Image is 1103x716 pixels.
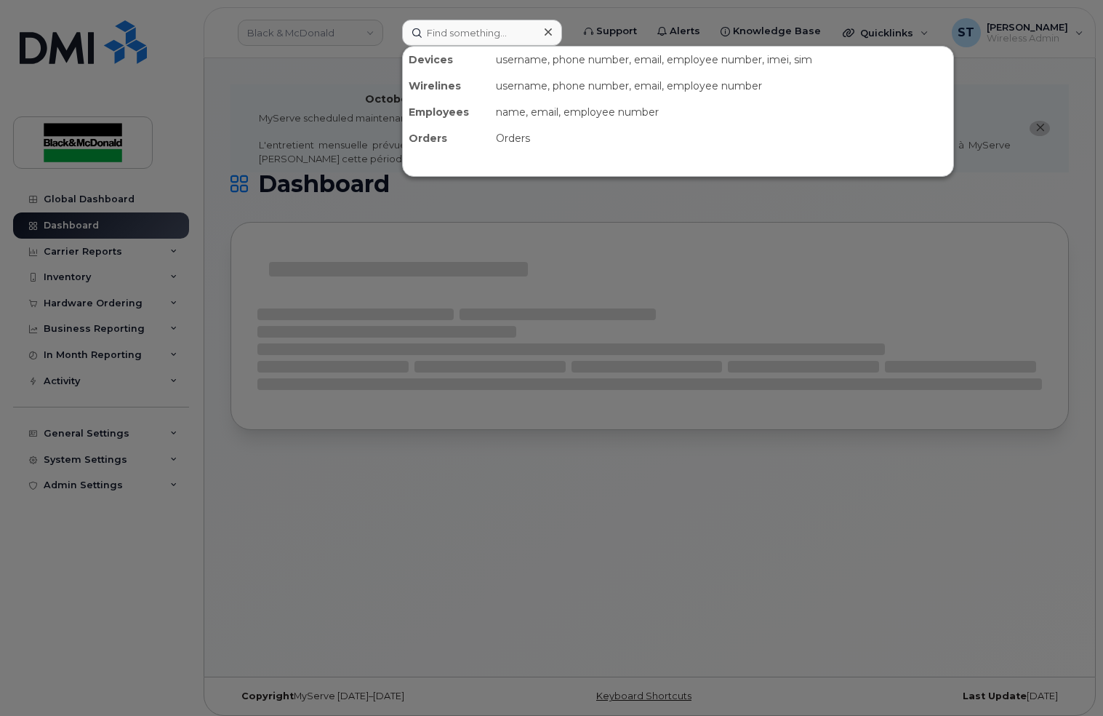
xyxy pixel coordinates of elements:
div: Orders [403,125,490,151]
div: username, phone number, email, employee number, imei, sim [490,47,953,73]
div: Devices [403,47,490,73]
div: Employees [403,99,490,125]
div: name, email, employee number [490,99,953,125]
div: Orders [490,125,953,151]
div: Wirelines [403,73,490,99]
div: username, phone number, email, employee number [490,73,953,99]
